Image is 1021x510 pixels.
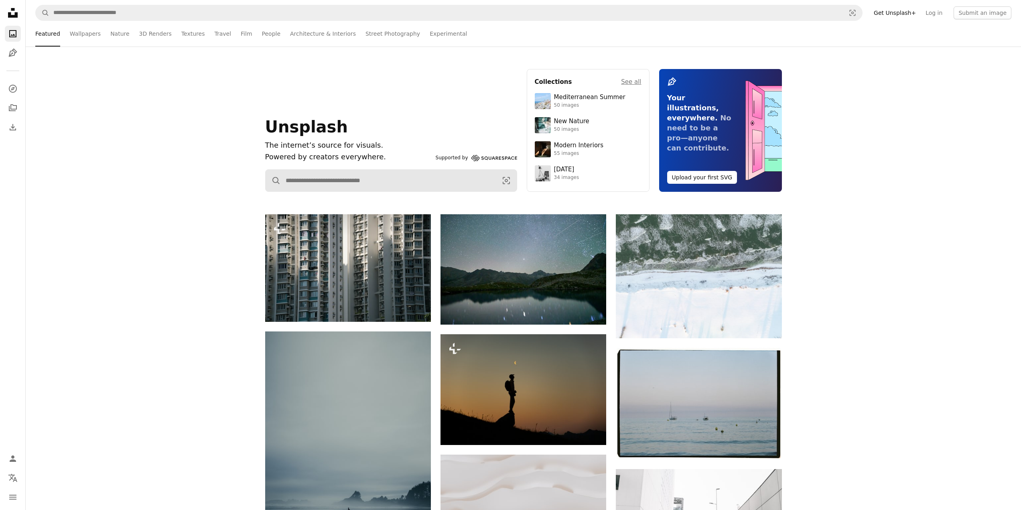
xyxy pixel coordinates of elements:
[265,118,348,136] span: Unsplash
[554,150,604,157] div: 55 images
[440,266,606,273] a: Starry night sky over a calm mountain lake
[496,170,517,191] button: Visual search
[535,141,641,157] a: Modern Interiors55 images
[265,452,431,459] a: Surfer walking on a misty beach with surfboard
[262,21,281,47] a: People
[265,140,432,151] h1: The internet’s source for visuals.
[554,142,604,150] div: Modern Interiors
[535,165,641,181] a: [DATE]34 images
[436,153,517,163] a: Supported by
[616,348,781,459] img: Two sailboats on calm ocean water at dusk
[667,171,737,184] button: Upload your first SVG
[430,21,467,47] a: Experimental
[667,93,719,122] span: Your illustrations, everywhere.
[5,81,21,97] a: Explore
[290,21,356,47] a: Architecture & Interiors
[440,386,606,393] a: Silhouette of a hiker looking at the moon at sunset.
[35,5,863,21] form: Find visuals sitewide
[365,21,420,47] a: Street Photography
[554,166,579,174] div: [DATE]
[921,6,947,19] a: Log in
[535,117,551,133] img: premium_photo-1755037089989-422ee333aef9
[554,102,625,109] div: 50 images
[554,175,579,181] div: 34 images
[5,470,21,486] button: Language
[5,451,21,467] a: Log in / Sign up
[110,21,129,47] a: Nature
[554,126,589,133] div: 50 images
[869,6,921,19] a: Get Unsplash+
[5,100,21,116] a: Collections
[5,45,21,61] a: Illustrations
[265,264,431,271] a: Tall apartment buildings with many windows and balconies.
[621,77,641,87] a: See all
[139,21,172,47] a: 3D Renders
[535,165,551,181] img: photo-1682590564399-95f0109652fe
[535,93,551,109] img: premium_photo-1688410049290-d7394cc7d5df
[843,5,862,20] button: Visual search
[535,117,641,133] a: New Nature50 images
[265,151,432,163] p: Powered by creators everywhere.
[616,214,781,338] img: Snow covered landscape with frozen water
[266,170,281,191] button: Search Unsplash
[214,21,231,47] a: Travel
[554,93,625,102] div: Mediterranean Summer
[70,21,101,47] a: Wallpapers
[535,93,641,109] a: Mediterranean Summer50 images
[954,6,1011,19] button: Submit an image
[5,26,21,42] a: Photos
[36,5,49,20] button: Search Unsplash
[667,114,731,152] span: No need to be a pro—anyone can contribute.
[265,214,431,322] img: Tall apartment buildings with many windows and balconies.
[241,21,252,47] a: Film
[440,334,606,445] img: Silhouette of a hiker looking at the moon at sunset.
[616,400,781,407] a: Two sailboats on calm ocean water at dusk
[616,272,781,280] a: Snow covered landscape with frozen water
[5,119,21,135] a: Download History
[5,5,21,22] a: Home — Unsplash
[440,214,606,325] img: Starry night sky over a calm mountain lake
[181,21,205,47] a: Textures
[265,169,517,192] form: Find visuals sitewide
[5,489,21,505] button: Menu
[535,77,572,87] h4: Collections
[535,141,551,157] img: premium_photo-1747189286942-bc91257a2e39
[554,118,589,126] div: New Nature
